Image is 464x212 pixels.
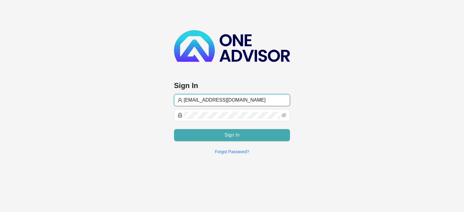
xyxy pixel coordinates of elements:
span: eye-invisible [282,113,286,118]
button: Sign In [174,129,290,141]
span: lock [178,113,182,118]
input: Username [184,97,286,104]
span: Sign In [224,131,240,139]
span: user [178,98,182,103]
h3: Sign In [174,81,290,90]
img: b89e593ecd872904241dc73b71df2e41-logo-dark.svg [174,30,290,62]
a: Forgot Password? [215,149,249,154]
